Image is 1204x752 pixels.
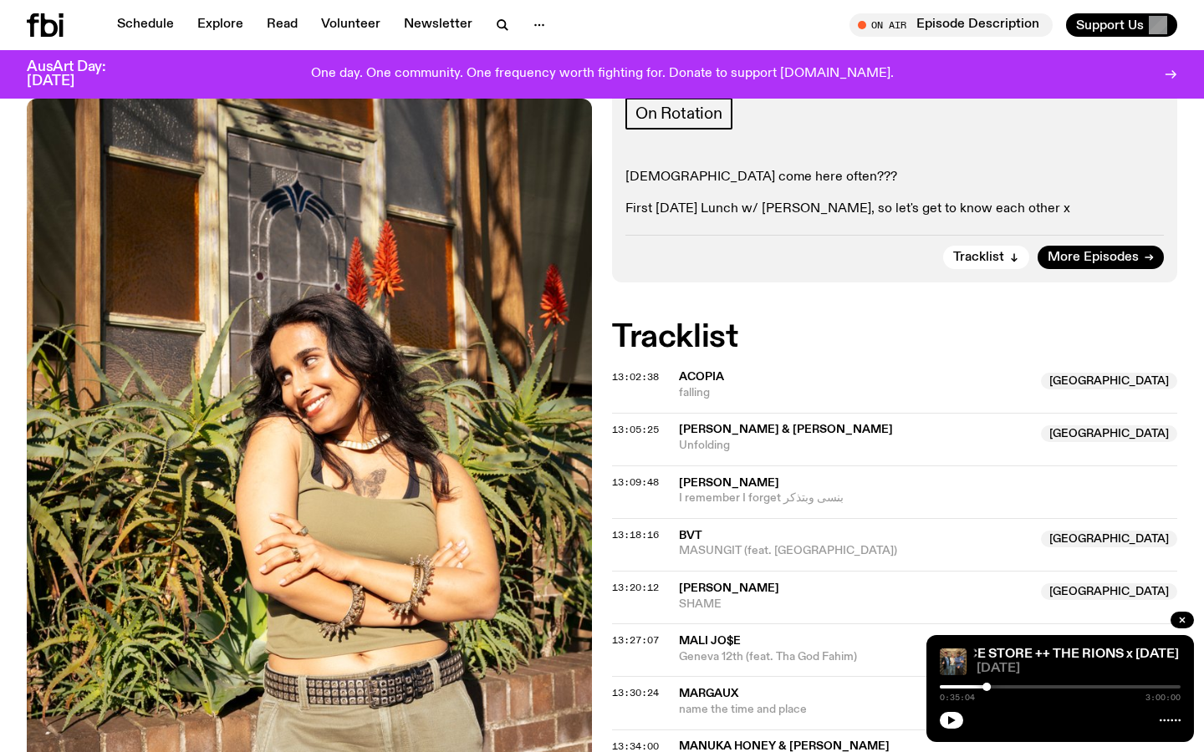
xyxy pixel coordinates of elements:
[612,688,659,698] button: 13:30:24
[679,371,724,383] span: Acopia
[679,424,893,435] span: [PERSON_NAME] & [PERSON_NAME]
[27,60,134,89] h3: AusArt Day: [DATE]
[953,252,1004,264] span: Tracklist
[612,581,659,594] span: 13:20:12
[679,582,779,594] span: [PERSON_NAME]
[612,686,659,699] span: 13:30:24
[612,636,659,645] button: 13:27:07
[257,13,308,37] a: Read
[1041,531,1177,547] span: [GEOGRAPHIC_DATA]
[625,170,1164,218] p: [DEMOGRAPHIC_DATA] come here often??? First [DATE] Lunch w/ [PERSON_NAME], so let's get to know e...
[612,370,659,384] span: 13:02:38
[612,742,659,751] button: 13:34:00
[679,702,1177,718] span: name the time and place
[1076,18,1144,33] span: Support Us
[612,323,1177,353] h2: Tracklist
[612,583,659,592] button: 13:20:12
[612,423,659,436] span: 13:05:25
[635,104,722,123] span: On Rotation
[679,490,1177,506] span: I remember I forget بنسى وبتذكر
[679,688,738,699] span: margaux
[612,425,659,434] button: 13:05:25
[679,477,779,489] span: [PERSON_NAME]
[940,694,975,702] span: 0:35:04
[679,740,890,752] span: Manuka Honey & [PERSON_NAME]
[679,649,1031,665] span: Geneva 12th (feat. Tha God Fahim)
[612,475,659,489] span: 13:09:48
[1041,583,1177,600] span: [GEOGRAPHIC_DATA]
[1041,373,1177,389] span: [GEOGRAPHIC_DATA]
[612,478,659,487] button: 13:09:48
[1145,694,1181,702] span: 3:00:00
[394,13,482,37] a: Newsletter
[311,13,390,37] a: Volunteer
[1048,252,1139,264] span: More Episodes
[679,530,702,541] span: BVT
[679,543,1031,559] span: MASUNGIT (feat. [GEOGRAPHIC_DATA])
[679,385,1031,401] span: falling
[1041,425,1177,442] span: [GEOGRAPHIC_DATA]
[187,13,253,37] a: Explore
[612,528,659,541] span: 13:18:16
[107,13,184,37] a: Schedule
[311,67,894,82] p: One day. One community. One frequency worth fighting for. Donate to support [DOMAIN_NAME].
[1066,13,1177,37] button: Support Us
[679,635,741,647] span: MALI JO$E
[679,438,1031,454] span: Unfolding
[977,663,1181,675] span: [DATE]
[612,633,659,647] span: 13:27:07
[943,246,1029,269] button: Tracklist
[612,373,659,382] button: 13:02:38
[849,13,1053,37] button: On AirEpisode Description
[679,597,1031,612] span: SHAME
[1038,246,1164,269] a: More Episodes
[625,98,732,130] a: On Rotation
[612,531,659,540] button: 13:18:16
